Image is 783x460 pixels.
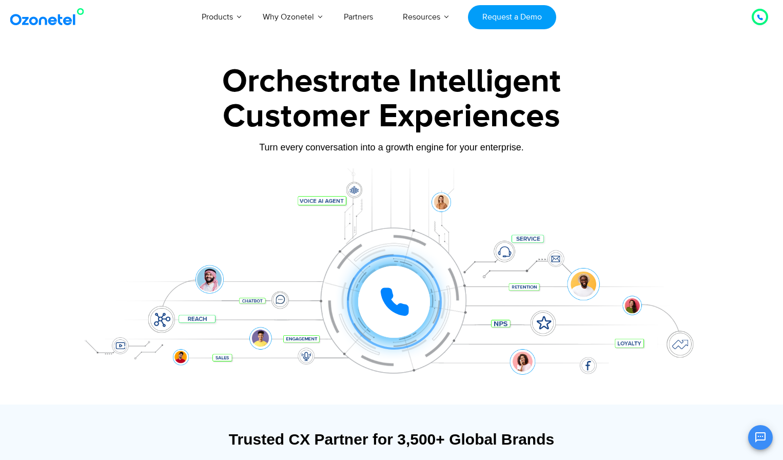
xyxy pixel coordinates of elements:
a: Request a Demo [468,5,556,29]
div: Customer Experiences [71,92,712,141]
button: Open chat [748,425,773,450]
div: Turn every conversation into a growth engine for your enterprise. [71,142,712,153]
div: Orchestrate Intelligent [71,65,712,98]
div: Trusted CX Partner for 3,500+ Global Brands [76,430,707,448]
